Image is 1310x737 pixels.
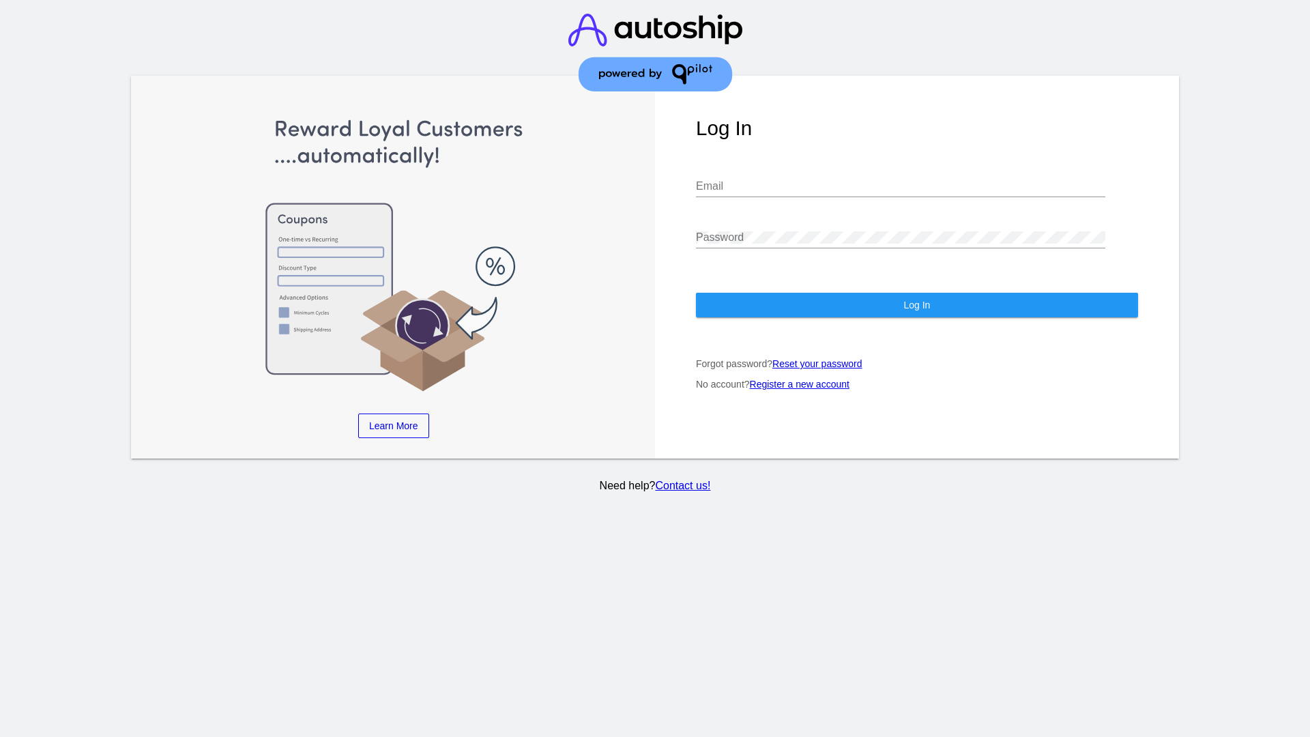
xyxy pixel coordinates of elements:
[696,358,1138,369] p: Forgot password?
[750,379,849,390] a: Register a new account
[655,480,710,491] a: Contact us!
[696,379,1138,390] p: No account?
[129,480,1182,492] p: Need help?
[696,117,1138,140] h1: Log In
[369,420,418,431] span: Learn More
[696,293,1138,317] button: Log In
[903,300,930,310] span: Log In
[358,414,429,438] a: Learn More
[173,117,615,393] img: Apply Coupons Automatically to Scheduled Orders with QPilot
[696,180,1105,192] input: Email
[772,358,862,369] a: Reset your password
